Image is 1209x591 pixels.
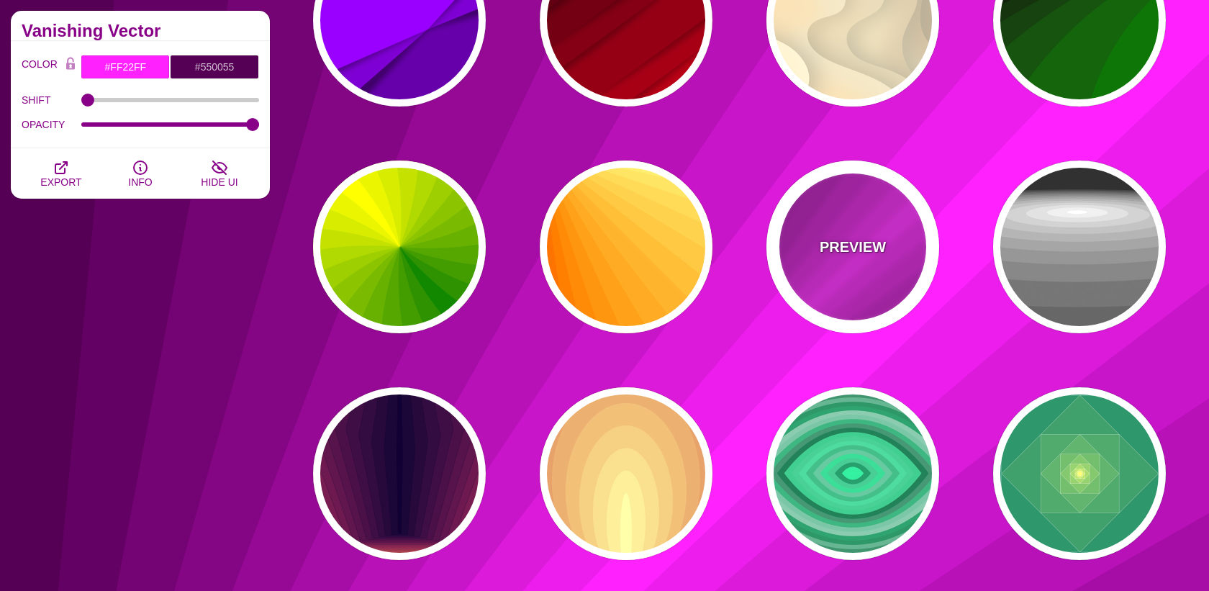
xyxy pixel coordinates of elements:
[993,387,1166,560] button: Green to yellow squares and diamonds in each other
[993,161,1166,333] button: black and white flat gradient ripple background
[201,176,237,188] span: HIDE UI
[22,55,60,79] label: COLOR
[766,161,939,333] button: PREVIEWPink stripe rays angled torward corner
[128,176,152,188] span: INFO
[22,148,101,199] button: EXPORT
[540,387,712,560] button: candle flame rings abstract background
[313,387,486,560] button: purple to yellow tall hexagon flat gradient
[313,161,486,333] button: yellow to green flat gradient petals
[40,176,81,188] span: EXPORT
[540,161,712,333] button: yellow to orange flat gradient pointing away from corner
[22,115,81,134] label: OPACITY
[60,55,81,75] button: Color Lock
[766,387,939,560] button: green pointed oval football rings
[101,148,180,199] button: INFO
[820,236,886,258] p: PREVIEW
[22,91,81,109] label: SHIFT
[22,25,259,37] h2: Vanishing Vector
[180,148,259,199] button: HIDE UI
